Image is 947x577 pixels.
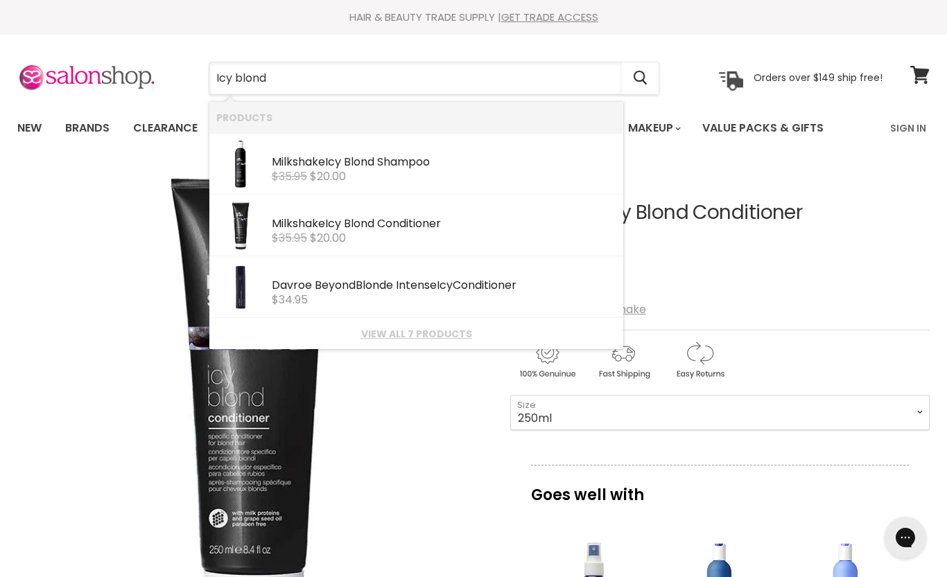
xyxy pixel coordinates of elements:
a: Value Packs & Gifts [692,114,834,143]
h1: Milkshake Icy Blond Conditioner [510,202,930,224]
li: Products: Milkshake Icy Blond Shampoo [209,133,623,195]
input: Search [209,62,622,94]
img: BEYOND-BLONDE_INTENSE-ICY_CONDITIONER_325_200x.png [216,263,265,312]
iframe: Gorgias live chat messenger [878,512,933,563]
a: Clearance [123,114,208,143]
a: GET TRADE ACCESS [501,10,598,24]
a: View all 7 products [216,328,616,339]
img: shipping.gif [587,339,660,381]
a: Makeup [618,114,689,143]
s: $35.95 [272,168,307,184]
li: Products [209,102,623,133]
p: Orders over $149 ship free! [754,71,883,84]
b: Blon [344,215,367,231]
span: $34.95 [272,292,308,308]
p: Goes well with [531,465,909,511]
s: $35.95 [272,230,307,246]
li: View All [209,318,623,349]
b: Icy [325,154,341,170]
li: Products: Milkshake Icy Blond Conditioner [209,195,623,256]
b: Blon [356,277,379,293]
b: Icy [325,215,341,231]
b: Icy [437,277,453,293]
img: genuine.gif [510,339,584,381]
div: Milkshake d Shampoo [272,156,616,170]
span: $20.00 [310,168,346,184]
button: Search [622,62,659,94]
span: $20.00 [310,230,346,246]
img: milk-shake-icy-blond-conditioner-250-mlcopy-900x.webp [216,202,265,250]
a: Brands [55,114,120,143]
b: Blon [344,154,367,170]
a: Sign In [882,114,935,143]
li: Products: Davroe Beyond Blonde Intense Icy Conditioner [209,256,623,318]
a: New [7,114,52,143]
img: milk-shake-icy-blond-shampoo-300ml-900x.webp [216,140,265,188]
form: Product [209,62,659,95]
img: returns.gif [663,339,736,381]
div: Milkshake d Conditioner [272,218,616,232]
ul: Main menu [7,108,858,148]
div: Davroe Beyond de Intense Conditioner [272,279,616,294]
